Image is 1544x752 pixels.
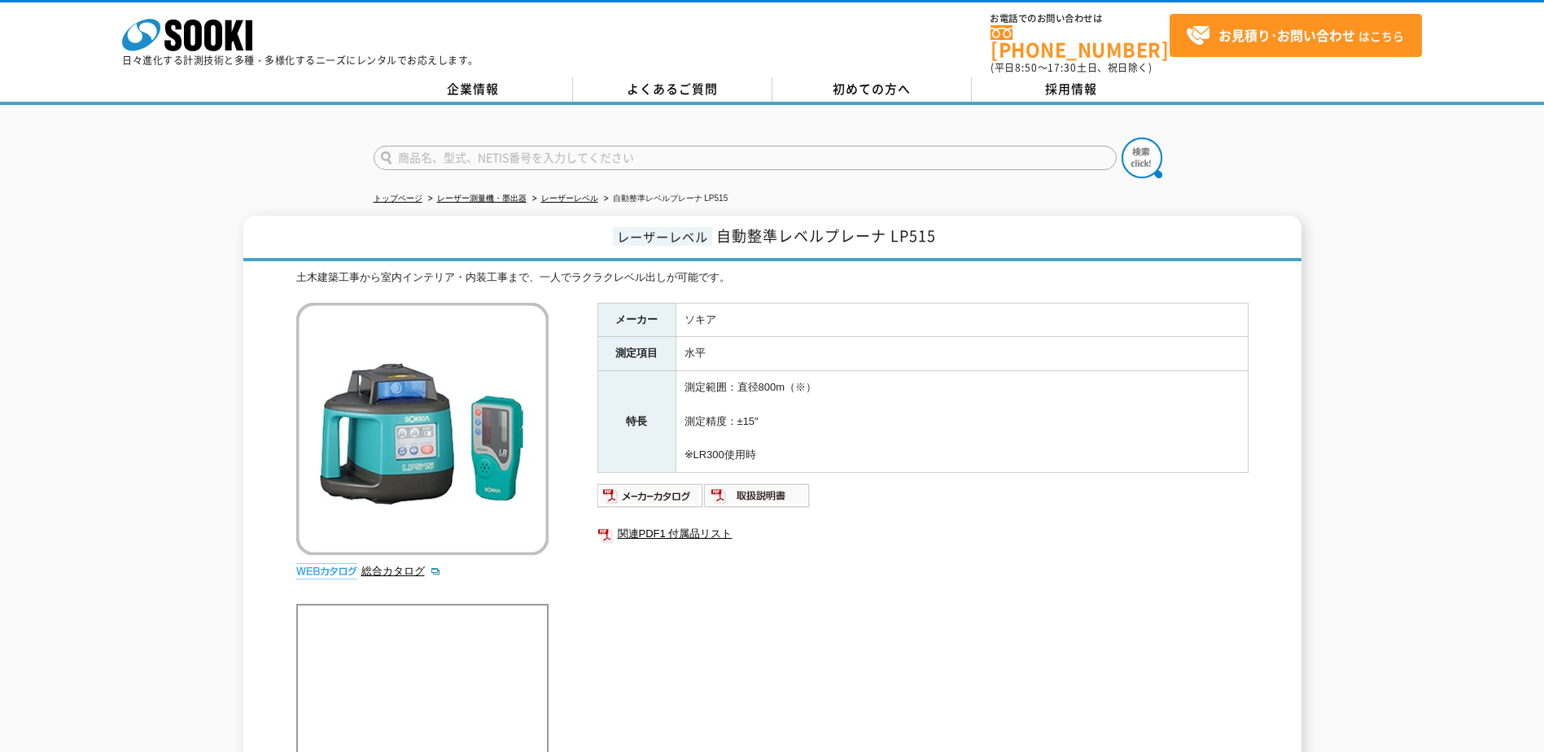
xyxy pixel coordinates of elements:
a: 企業情報 [374,77,573,102]
a: トップページ [374,194,422,203]
div: 土木建築工事から室内インテリア・内装工事まで、一人でラクラクレベル出しが可能です。 [296,269,1249,286]
strong: お見積り･お問い合わせ [1218,25,1355,45]
li: 自動整準レベルプレーナ LP515 [601,190,728,208]
span: 自動整準レベルプレーナ LP515 [716,225,936,247]
a: 取扱説明書 [704,493,811,505]
span: はこちら [1186,24,1404,48]
span: お電話でのお問い合わせは [991,14,1170,24]
a: メーカーカタログ [597,493,704,505]
img: メーカーカタログ [597,483,704,509]
input: 商品名、型式、NETIS番号を入力してください [374,146,1117,170]
a: 関連PDF1 付属品リスト [597,523,1249,544]
a: よくあるご質問 [573,77,772,102]
img: webカタログ [296,563,357,579]
th: 特長 [597,371,676,473]
a: お見積り･お問い合わせはこちら [1170,14,1422,57]
a: 採用情報 [972,77,1171,102]
span: レーザーレベル [613,227,712,246]
span: 初めての方へ [833,80,911,98]
span: (平日 ～ 土日、祝日除く) [991,60,1152,75]
a: [PHONE_NUMBER] [991,25,1170,59]
a: レーザーレベル [541,194,598,203]
td: 水平 [676,337,1248,371]
a: 総合カタログ [361,565,441,577]
td: ソキア [676,303,1248,337]
a: レーザー測量機・墨出器 [437,194,527,203]
span: 8:50 [1015,60,1038,75]
th: メーカー [597,303,676,337]
span: 17:30 [1048,60,1077,75]
img: 取扱説明書 [704,483,811,509]
th: 測定項目 [597,337,676,371]
a: 初めての方へ [772,77,972,102]
p: 日々進化する計測技術と多種・多様化するニーズにレンタルでお応えします。 [122,55,479,65]
img: btn_search.png [1122,138,1162,178]
img: 自動整準レベルプレーナ LP515 [296,303,549,555]
td: 測定範囲：直径800m（※） 測定精度：±15″ ※LR300使用時 [676,371,1248,473]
